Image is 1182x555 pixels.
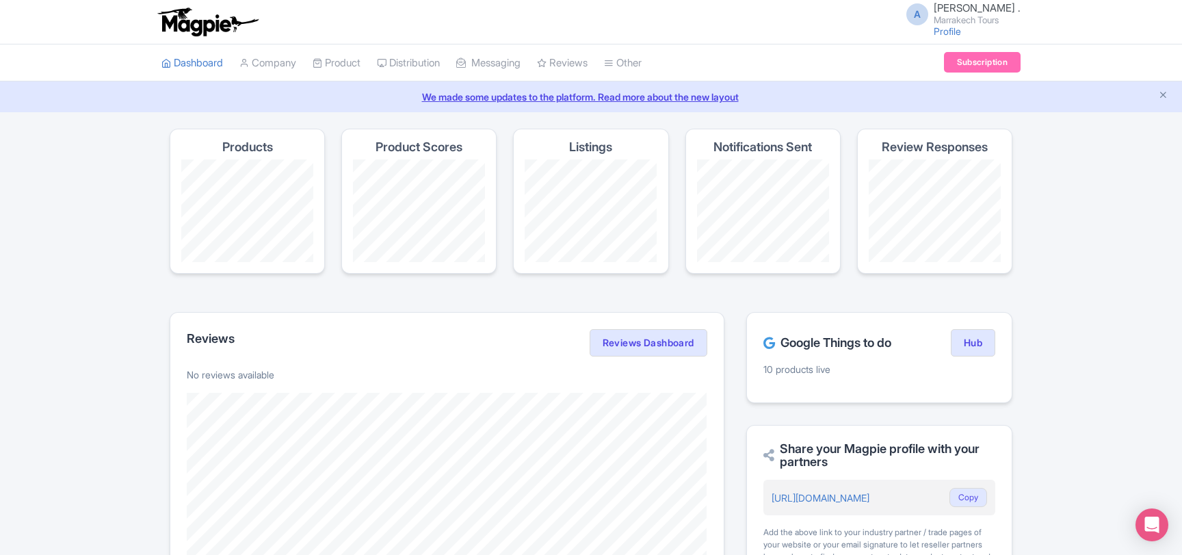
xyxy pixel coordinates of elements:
[187,367,707,382] p: No reviews available
[313,44,360,82] a: Product
[1135,508,1168,541] div: Open Intercom Messenger
[949,488,987,507] button: Copy
[906,3,928,25] span: A
[882,140,988,154] h4: Review Responses
[951,329,995,357] a: Hub
[155,7,261,37] img: logo-ab69f6fb50320c5b225c76a69d11143b.png
[376,140,462,154] h4: Product Scores
[763,442,995,469] h2: Share your Magpie profile with your partners
[763,362,995,376] p: 10 products live
[187,332,235,346] h2: Reviews
[898,3,1021,25] a: A [PERSON_NAME] . Marrakech Tours
[8,90,1174,104] a: We made some updates to the platform. Read more about the new layout
[377,44,440,82] a: Distribution
[934,1,1021,14] span: [PERSON_NAME] .
[569,140,612,154] h4: Listings
[763,336,891,350] h2: Google Things to do
[934,16,1021,25] small: Marrakech Tours
[239,44,296,82] a: Company
[456,44,521,82] a: Messaging
[537,44,588,82] a: Reviews
[934,25,961,37] a: Profile
[604,44,642,82] a: Other
[772,492,869,504] a: [URL][DOMAIN_NAME]
[161,44,223,82] a: Dashboard
[222,140,273,154] h4: Products
[713,140,812,154] h4: Notifications Sent
[590,329,707,357] a: Reviews Dashboard
[944,52,1021,73] a: Subscription
[1158,88,1168,104] button: Close announcement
